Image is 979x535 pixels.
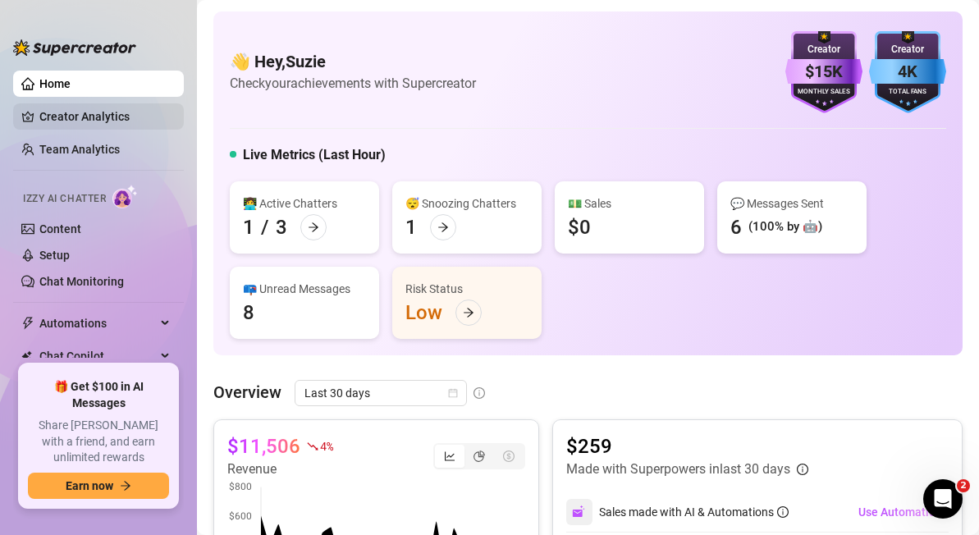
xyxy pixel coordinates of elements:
[39,275,124,288] a: Chat Monitoring
[405,280,528,298] div: Risk Status
[869,87,946,98] div: Total Fans
[572,505,587,519] img: svg%3e
[243,300,254,326] div: 8
[243,280,366,298] div: 📪 Unread Messages
[66,479,113,492] span: Earn now
[797,464,808,475] span: info-circle
[21,350,32,362] img: Chat Copilot
[230,73,476,94] article: Check your achievements with Supercreator
[21,317,34,330] span: thunderbolt
[957,479,970,492] span: 2
[227,433,300,460] article: $11,506
[39,343,156,369] span: Chat Copilot
[405,214,417,240] div: 1
[213,380,281,405] article: Overview
[566,433,808,460] article: $259
[112,185,138,208] img: AI Chatter
[23,191,106,207] span: Izzy AI Chatter
[39,143,120,156] a: Team Analytics
[307,441,318,452] span: fall
[730,214,742,240] div: 6
[473,387,485,399] span: info-circle
[730,194,853,213] div: 💬 Messages Sent
[120,480,131,492] span: arrow-right
[308,222,319,233] span: arrow-right
[405,194,528,213] div: 😴 Snoozing Chatters
[869,59,946,85] div: 4K
[503,450,515,462] span: dollar-circle
[39,77,71,90] a: Home
[227,460,332,479] article: Revenue
[923,479,963,519] iframe: Intercom live chat
[785,87,862,98] div: Monthly Sales
[304,381,457,405] span: Last 30 days
[869,31,946,113] img: blue-badge-DgoSNQY1.svg
[28,473,169,499] button: Earn nowarrow-right
[869,42,946,57] div: Creator
[243,145,386,165] h5: Live Metrics (Last Hour)
[785,31,862,113] img: purple-badge-B9DA21FR.svg
[785,42,862,57] div: Creator
[437,222,449,233] span: arrow-right
[444,450,455,462] span: line-chart
[785,59,862,85] div: $15K
[568,214,591,240] div: $0
[858,505,948,519] span: Use Automations
[39,249,70,262] a: Setup
[243,214,254,240] div: 1
[39,103,171,130] a: Creator Analytics
[858,499,949,525] button: Use Automations
[473,450,485,462] span: pie-chart
[276,214,287,240] div: 3
[13,39,136,56] img: logo-BBDzfeDw.svg
[28,418,169,466] span: Share [PERSON_NAME] with a friend, and earn unlimited rewards
[243,194,366,213] div: 👩‍💻 Active Chatters
[39,310,156,336] span: Automations
[748,217,822,237] div: (100% by 🤖)
[463,307,474,318] span: arrow-right
[320,438,332,454] span: 4 %
[230,50,476,73] h4: 👋 Hey, Suzie
[568,194,691,213] div: 💵 Sales
[448,388,458,398] span: calendar
[599,503,789,521] div: Sales made with AI & Automations
[777,506,789,518] span: info-circle
[433,443,525,469] div: segmented control
[39,222,81,235] a: Content
[566,460,790,479] article: Made with Superpowers in last 30 days
[28,379,169,411] span: 🎁 Get $100 in AI Messages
